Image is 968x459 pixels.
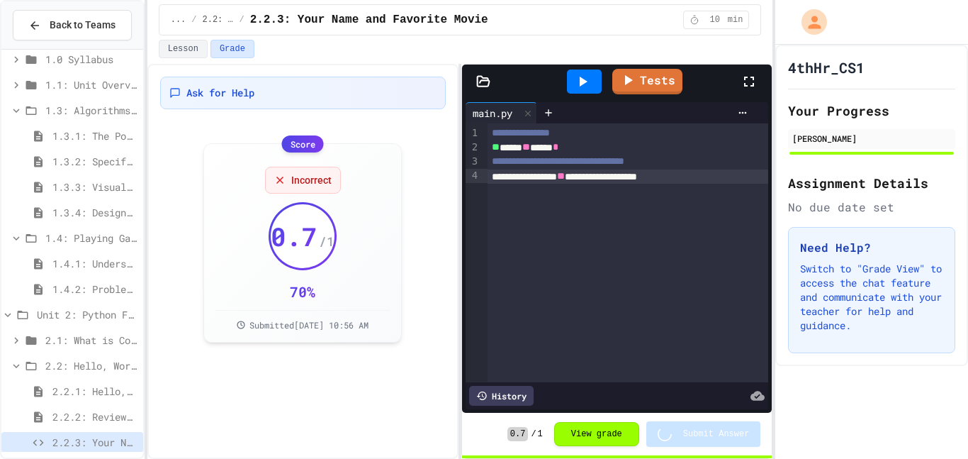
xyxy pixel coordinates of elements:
[186,86,254,100] span: Ask for Help
[683,428,750,440] span: Submit Answer
[792,132,951,145] div: [PERSON_NAME]
[271,222,317,250] span: 0.7
[466,126,480,140] div: 1
[466,140,480,155] div: 2
[45,231,137,245] span: 1.4: Playing Games
[282,136,324,153] div: Score
[52,154,137,169] span: 1.3.2: Specifying Ideas with Pseudocode
[210,40,254,58] button: Grade
[250,11,488,28] span: 2.2.3: Your Name and Favorite Movie
[800,239,943,256] h3: Need Help?
[291,173,332,187] span: Incorrect
[52,282,137,297] span: 1.4.2: Problem Solving Reflection
[787,6,831,38] div: My Account
[466,106,519,121] div: main.py
[52,384,137,399] span: 2.2.1: Hello, World!
[469,386,534,406] div: History
[788,199,955,216] div: No due date set
[37,307,137,322] span: Unit 2: Python Fundamentals
[171,14,186,26] span: ...
[704,14,726,26] span: 10
[52,128,137,143] span: 1.3.1: The Power of Algorithms
[45,358,137,373] span: 2.2: Hello, World!
[239,14,244,26] span: /
[728,14,743,26] span: min
[45,103,137,118] span: 1.3: Algorithms - from Pseudocode to Flowcharts
[531,428,536,440] span: /
[52,409,137,424] span: 2.2.2: Review - Hello, World!
[788,101,955,121] h2: Your Progress
[319,231,334,251] span: / 1
[159,40,208,58] button: Lesson
[800,262,943,333] p: Switch to "Grade View" to access the chat feature and communicate with your teacher for help and ...
[191,14,196,26] span: /
[612,69,682,94] a: Tests
[52,435,137,450] span: 2.2.3: Your Name and Favorite Movie
[538,428,543,440] span: 1
[466,169,480,183] div: 4
[554,422,639,446] button: View grade
[45,77,137,92] span: 1.1: Unit Overview
[788,173,955,193] h2: Assignment Details
[52,205,137,220] span: 1.3.4: Designing Flowcharts
[45,52,137,67] span: 1.0 Syllabus
[788,57,865,77] h1: 4thHr_CS1
[52,256,137,271] span: 1.4.1: Understanding Games with Flowcharts
[507,427,529,441] span: 0.7
[249,319,368,331] span: Submitted [DATE] 10:56 AM
[50,18,116,33] span: Back to Teams
[45,333,137,348] span: 2.1: What is Code?
[466,155,480,169] div: 3
[203,14,234,26] span: 2.2: Hello, World!
[290,282,315,302] div: 70 %
[52,179,137,194] span: 1.3.3: Visualizing Logic with Flowcharts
